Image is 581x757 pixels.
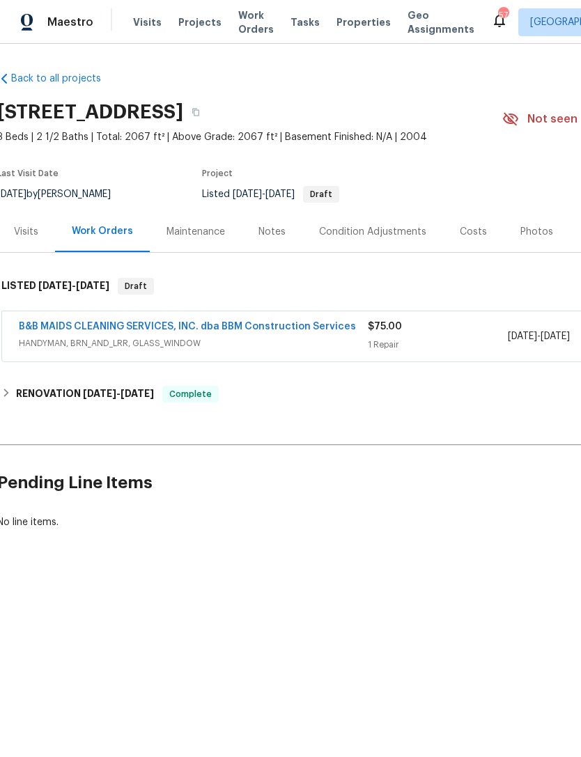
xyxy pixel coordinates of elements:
span: Project [202,169,233,178]
span: [DATE] [265,189,295,199]
span: [DATE] [508,331,537,341]
span: Draft [304,190,338,198]
span: Visits [133,15,162,29]
div: Work Orders [72,224,133,238]
span: Draft [119,279,153,293]
h6: RENOVATION [16,386,154,403]
span: [DATE] [233,189,262,199]
span: Projects [178,15,222,29]
span: Properties [336,15,391,29]
h6: LISTED [1,278,109,295]
div: Condition Adjustments [319,225,426,239]
div: Notes [258,225,286,239]
span: Listed [202,189,339,199]
span: - [38,281,109,290]
div: Costs [460,225,487,239]
span: Complete [164,387,217,401]
span: $75.00 [368,322,402,331]
span: Tasks [290,17,320,27]
span: [DATE] [38,281,72,290]
span: [DATE] [76,281,109,290]
span: Maestro [47,15,93,29]
div: 1 Repair [368,338,507,352]
span: HANDYMAN, BRN_AND_LRR, GLASS_WINDOW [19,336,368,350]
a: B&B MAIDS CLEANING SERVICES, INC. dba BBM Construction Services [19,322,356,331]
span: - [508,329,570,343]
button: Copy Address [183,100,208,125]
span: - [233,189,295,199]
span: - [83,389,154,398]
span: Geo Assignments [408,8,474,36]
span: [DATE] [121,389,154,398]
span: Work Orders [238,8,274,36]
div: Photos [520,225,553,239]
span: [DATE] [541,331,570,341]
span: [DATE] [83,389,116,398]
div: Visits [14,225,38,239]
div: Maintenance [166,225,225,239]
div: 57 [498,8,508,22]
